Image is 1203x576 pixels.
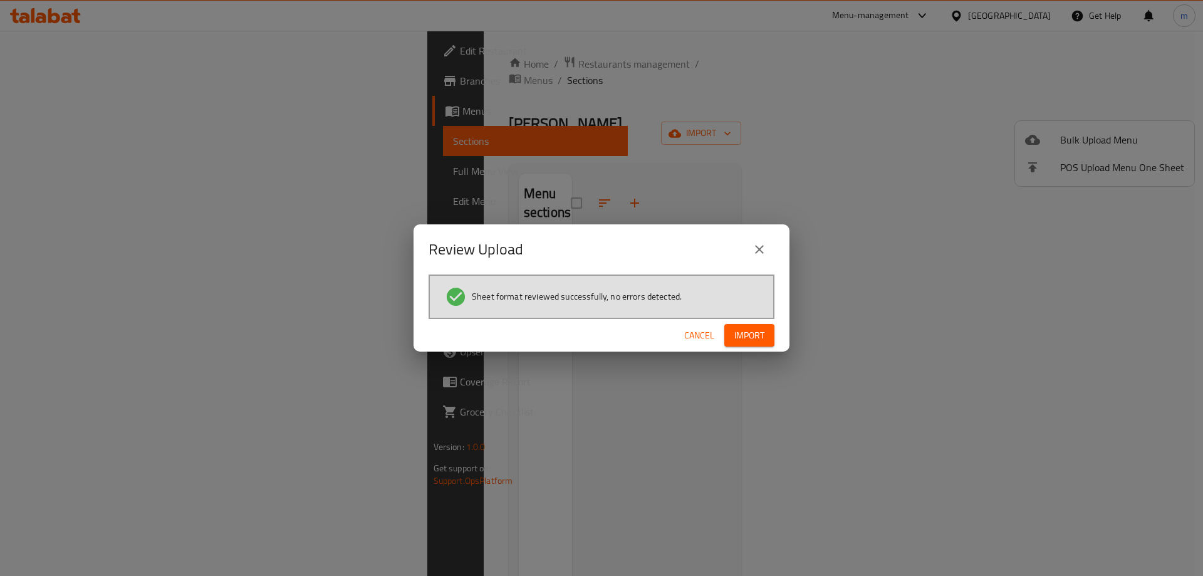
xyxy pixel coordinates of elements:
[472,290,682,303] span: Sheet format reviewed successfully, no errors detected.
[734,328,764,343] span: Import
[724,324,774,347] button: Import
[684,328,714,343] span: Cancel
[679,324,719,347] button: Cancel
[429,239,523,259] h2: Review Upload
[744,234,774,264] button: close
